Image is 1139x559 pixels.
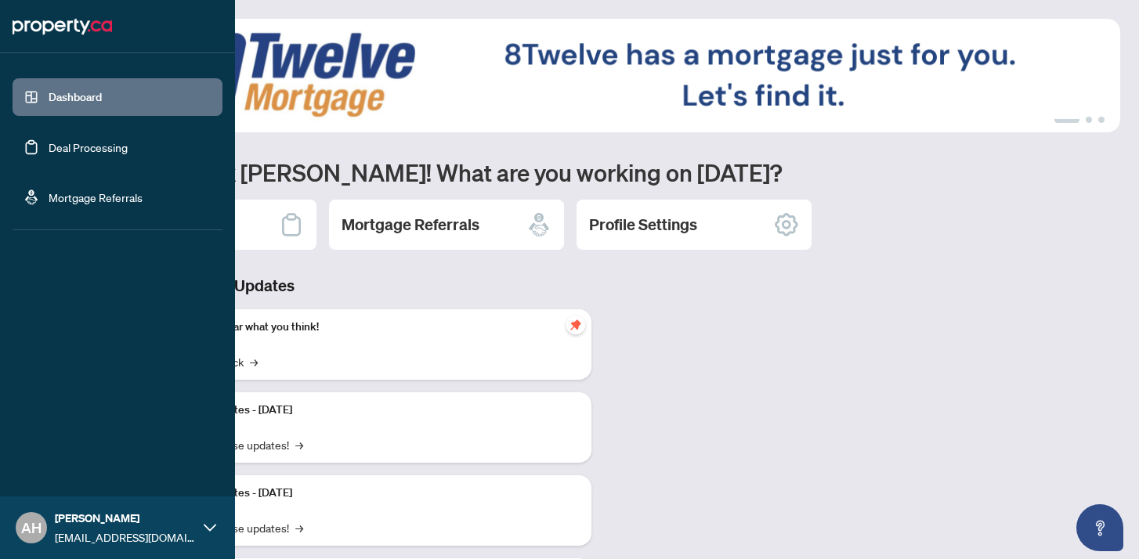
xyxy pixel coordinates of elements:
a: Deal Processing [49,140,128,154]
img: Slide 0 [81,19,1120,132]
span: → [295,519,303,536]
h3: Brokerage & Industry Updates [81,275,591,297]
span: [PERSON_NAME] [55,510,196,527]
span: [EMAIL_ADDRESS][DOMAIN_NAME] [55,528,196,546]
button: 3 [1098,117,1105,123]
p: We want to hear what you think! [165,319,579,336]
h1: Welcome back [PERSON_NAME]! What are you working on [DATE]? [81,157,1120,187]
h2: Mortgage Referrals [342,214,479,236]
span: pushpin [566,316,585,334]
p: Platform Updates - [DATE] [165,402,579,419]
button: 2 [1086,117,1092,123]
span: → [250,353,258,370]
button: Open asap [1076,504,1123,551]
img: logo [13,14,112,39]
p: Platform Updates - [DATE] [165,485,579,502]
span: AH [21,517,42,539]
button: 1 [1054,117,1079,123]
a: Mortgage Referrals [49,190,143,204]
a: Dashboard [49,90,102,104]
span: → [295,436,303,453]
h2: Profile Settings [589,214,697,236]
